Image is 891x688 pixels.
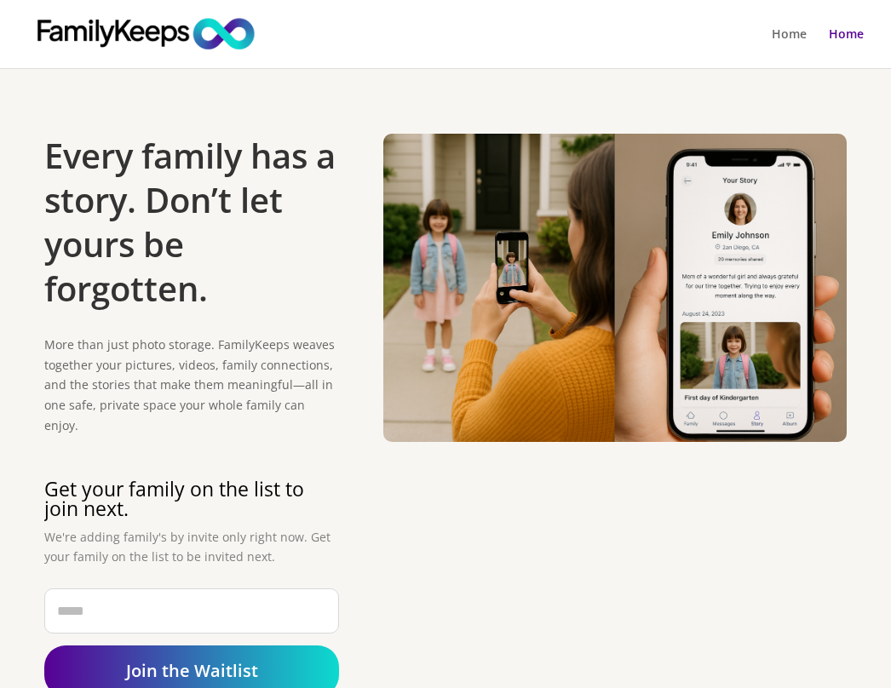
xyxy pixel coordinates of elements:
img: FamilyKeeps [29,15,262,52]
span: Join the Waitlist [126,659,258,682]
span: We're adding family's by invite only right now. Get your family on the list to be invited next. [44,529,331,565]
a: Home [829,28,864,68]
h2: Get your family on the list to join next. [44,479,338,527]
p: More than just photo storage. FamilyKeeps weaves together your pictures, videos, family connectio... [44,335,338,436]
img: Mom_captures_first_dayofschool [383,134,847,443]
h1: Every family has a story. Don’t let yours be forgotten. [44,134,338,319]
a: Home [772,28,807,68]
